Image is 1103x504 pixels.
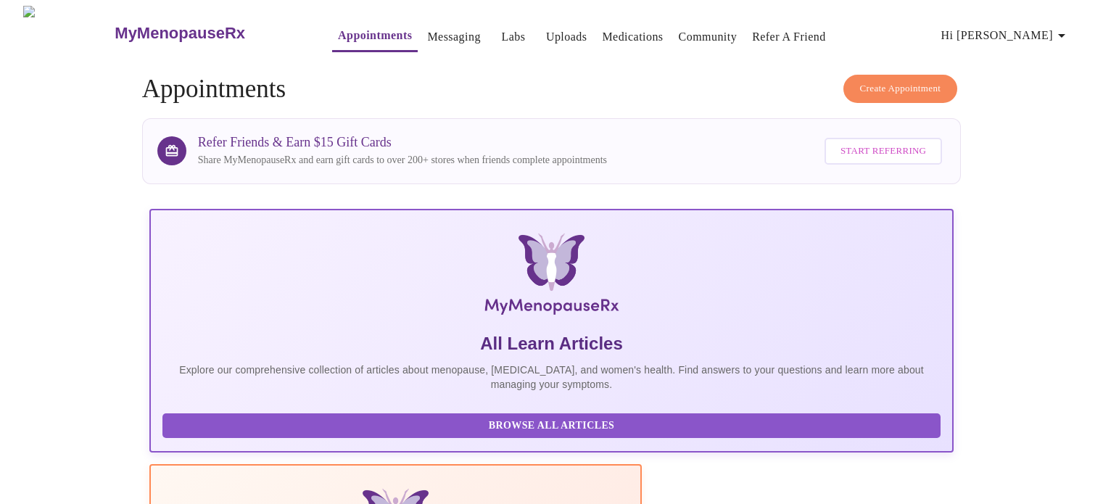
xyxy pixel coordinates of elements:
[283,234,819,321] img: MyMenopauseRx Logo
[177,417,927,435] span: Browse All Articles
[162,332,941,355] h5: All Learn Articles
[23,6,113,60] img: MyMenopauseRx Logo
[843,75,958,103] button: Create Appointment
[746,22,832,51] button: Refer a Friend
[821,131,946,172] a: Start Referring
[115,24,245,43] h3: MyMenopauseRx
[162,413,941,439] button: Browse All Articles
[338,25,412,46] a: Appointments
[332,21,418,52] button: Appointments
[162,363,941,392] p: Explore our comprehensive collection of articles about menopause, [MEDICAL_DATA], and women's hea...
[752,27,826,47] a: Refer a Friend
[162,418,945,431] a: Browse All Articles
[501,27,525,47] a: Labs
[546,27,587,47] a: Uploads
[198,135,607,150] h3: Refer Friends & Earn $15 Gift Cards
[860,80,941,97] span: Create Appointment
[941,25,1070,46] span: Hi [PERSON_NAME]
[540,22,593,51] button: Uploads
[673,22,743,51] button: Community
[427,27,480,47] a: Messaging
[421,22,486,51] button: Messaging
[198,153,607,168] p: Share MyMenopauseRx and earn gift cards to over 200+ stores when friends complete appointments
[490,22,537,51] button: Labs
[596,22,669,51] button: Medications
[935,21,1076,50] button: Hi [PERSON_NAME]
[679,27,738,47] a: Community
[825,138,942,165] button: Start Referring
[142,75,962,104] h4: Appointments
[113,8,303,59] a: MyMenopauseRx
[602,27,663,47] a: Medications
[840,143,926,160] span: Start Referring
